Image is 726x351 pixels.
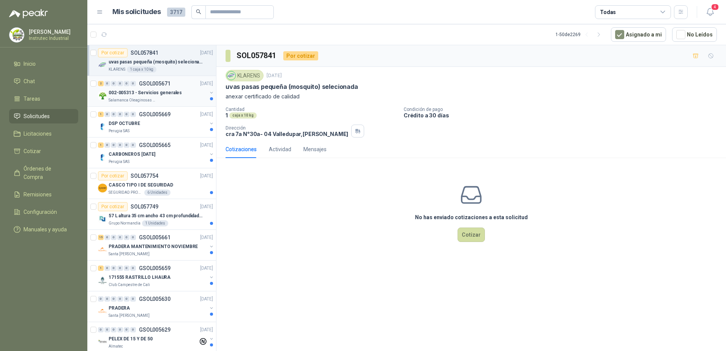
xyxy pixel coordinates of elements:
a: Licitaciones [9,126,78,141]
p: 002-005313 - Servicios generales [109,89,182,96]
p: SOL057749 [131,204,158,209]
div: 0 [124,296,129,302]
p: Perugia SAS [109,128,129,134]
p: KLARENS [109,66,125,73]
p: uvas pasas pequeña (mosquito) selecionada [226,83,358,91]
img: Company Logo [98,60,107,70]
div: Por cotizar [283,51,318,60]
div: Actividad [269,145,291,153]
img: Company Logo [98,307,107,316]
p: Club Campestre de Cali [109,282,150,288]
p: [DATE] [200,203,213,210]
p: GSOL005671 [139,81,170,86]
p: GSOL005630 [139,296,170,302]
div: 0 [130,327,136,332]
p: [DATE] [200,296,213,303]
div: 0 [98,327,104,332]
a: Tareas [9,92,78,106]
p: [DATE] [200,80,213,87]
a: Órdenes de Compra [9,161,78,184]
a: Por cotizarSOL057754[DATE] Company LogoCASCO TIPO I DE SEGURIDADSEGURIDAD PROVISER LTDA6 Unidades [87,168,216,199]
div: 1 - 50 de 2269 [556,28,605,41]
p: PELEX DE 15 Y DE 50 [109,335,153,343]
p: [DATE] [200,142,213,149]
img: Company Logo [9,28,24,42]
a: Por cotizarSOL057749[DATE] Company Logo57 L altura 35 cm ancho 43 cm profundidad 39 cmGrupo Norma... [87,199,216,230]
div: Cotizaciones [226,145,257,153]
span: Licitaciones [24,130,52,138]
div: 0 [111,81,117,86]
a: 1 0 0 0 0 0 GSOL005665[DATE] Company LogoCARBONEROS [DATE]Perugia SAS [98,141,215,165]
div: 2 [98,81,104,86]
span: Chat [24,77,35,85]
div: 0 [104,112,110,117]
span: Inicio [24,60,36,68]
p: Santa [PERSON_NAME] [109,313,150,319]
div: Por cotizar [98,202,128,211]
div: caja x 10 kg [229,112,257,119]
div: 0 [124,112,129,117]
button: No Leídos [672,27,717,42]
p: PRADERA [109,305,130,312]
span: search [196,9,201,14]
p: Cantidad [226,107,398,112]
img: Company Logo [227,71,235,80]
div: 0 [111,327,117,332]
div: 0 [124,235,129,240]
a: 0 0 0 0 0 0 GSOL005630[DATE] Company LogoPRADERASanta [PERSON_NAME] [98,294,215,319]
div: Todas [600,8,616,16]
div: 0 [124,81,129,86]
p: [DATE] [267,72,282,79]
button: 4 [703,5,717,19]
p: GSOL005629 [139,327,170,332]
a: Cotizar [9,144,78,158]
div: Por cotizar [98,48,128,57]
a: Manuales y ayuda [9,222,78,237]
div: Mensajes [303,145,327,153]
p: CARBONEROS [DATE] [109,151,155,158]
button: Cotizar [458,228,485,242]
div: 0 [130,235,136,240]
div: 0 [117,235,123,240]
div: KLARENS [226,70,264,81]
p: Almatec [109,343,123,349]
p: Condición de pago [404,107,723,112]
div: 0 [104,81,110,86]
p: Instrutec Industrial [29,36,76,41]
span: Configuración [24,208,57,216]
div: 0 [130,112,136,117]
h3: No has enviado cotizaciones a esta solicitud [415,213,528,221]
div: 6 Unidades [144,190,170,196]
span: 4 [711,3,719,11]
p: [DATE] [200,111,213,118]
a: Remisiones [9,187,78,202]
div: 0 [117,296,123,302]
p: 57 L altura 35 cm ancho 43 cm profundidad 39 cm [109,212,203,220]
div: 0 [104,327,110,332]
a: Por cotizarSOL057841[DATE] Company Logouvas pasas pequeña (mosquito) selecionadaKLARENS1 caja x 1... [87,45,216,76]
div: 1 [98,266,104,271]
img: Logo peakr [9,9,48,18]
div: 0 [98,296,104,302]
div: 1 Unidades [142,220,168,226]
p: cra 7a N°30a- 04 Valledupar , [PERSON_NAME] [226,131,348,137]
div: 0 [117,112,123,117]
span: Órdenes de Compra [24,164,71,181]
div: 0 [130,142,136,148]
div: 0 [111,112,117,117]
img: Company Logo [98,245,107,254]
p: Santa [PERSON_NAME] [109,251,150,257]
p: SOL057841 [131,50,158,55]
img: Company Logo [98,214,107,223]
img: Company Logo [98,276,107,285]
div: 0 [117,142,123,148]
h1: Mis solicitudes [112,6,161,17]
p: Salamanca Oleaginosas SAS [109,97,156,103]
a: 2 0 0 0 0 0 GSOL005671[DATE] Company Logo002-005313 - Servicios generalesSalamanca Oleaginosas SAS [98,79,215,103]
div: 0 [130,81,136,86]
div: 0 [104,266,110,271]
div: 1 [98,142,104,148]
p: Crédito a 30 días [404,112,723,119]
img: Company Logo [98,153,107,162]
div: 0 [111,142,117,148]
